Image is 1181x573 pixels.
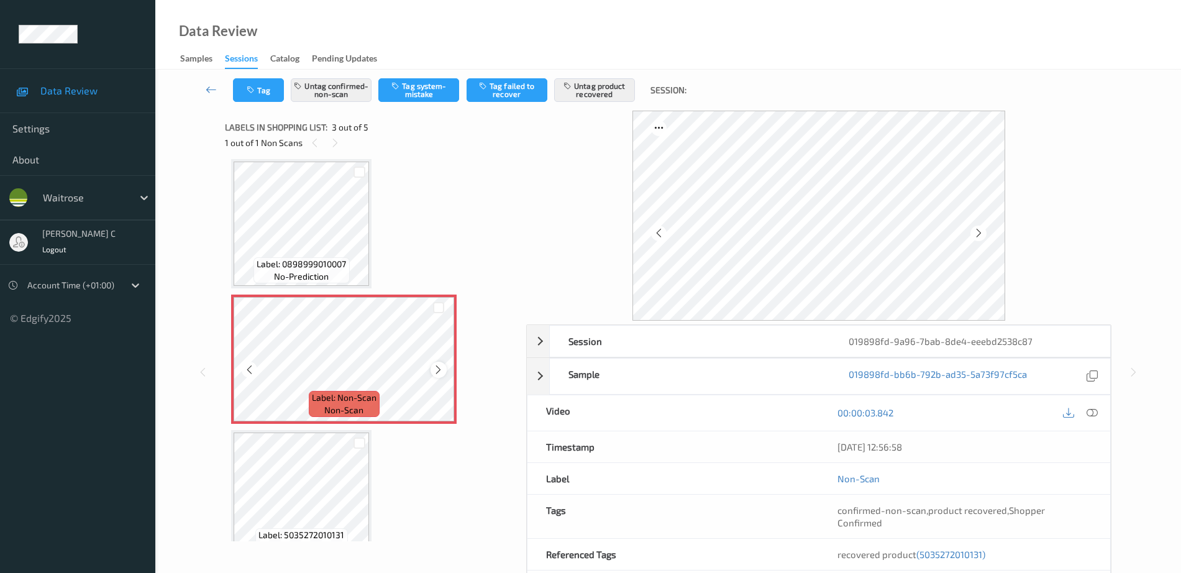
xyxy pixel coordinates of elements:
[837,441,1092,453] div: [DATE] 12:56:58
[225,52,258,69] div: Sessions
[467,78,547,102] button: Tag failed to recover
[179,25,257,37] div: Data Review
[180,52,212,68] div: Samples
[916,549,985,560] span: (5035272010131)
[837,505,926,516] span: confirmed-non-scan
[270,52,299,68] div: Catalog
[312,52,377,68] div: Pending Updates
[527,463,819,494] div: Label
[527,325,1111,357] div: Session019898fd-9a96-7bab-8de4-eeebd2538c87
[324,404,363,416] span: non-scan
[312,50,390,68] a: Pending Updates
[550,326,830,357] div: Session
[527,431,819,462] div: Timestamp
[550,359,830,394] div: Sample
[332,121,368,134] span: 3 out of 5
[225,121,327,134] span: Labels in shopping list:
[849,368,1027,385] a: 019898fd-bb6b-792b-ad35-5a73f97cf5ca
[837,472,880,485] a: Non-Scan
[233,78,284,102] button: Tag
[928,505,1007,516] span: product recovered
[225,135,518,150] div: 1 out of 1 Non Scans
[258,529,344,541] span: Label: 5035272010131
[837,406,893,419] a: 00:00:03.842
[554,78,635,102] button: Untag product recovered
[650,84,686,96] span: Session:
[527,495,819,538] div: Tags
[378,78,459,102] button: Tag system-mistake
[830,326,1110,357] div: 019898fd-9a96-7bab-8de4-eeebd2538c87
[837,505,1045,528] span: Shopper Confirmed
[270,50,312,68] a: Catalog
[291,78,372,102] button: Untag confirmed-non-scan
[225,50,270,69] a: Sessions
[274,270,329,283] span: no-prediction
[527,395,819,431] div: Video
[527,358,1111,395] div: Sample019898fd-bb6b-792b-ad35-5a73f97cf5ca
[274,541,329,554] span: no-prediction
[837,549,985,560] span: recovered product
[257,258,346,270] span: Label: 0898999010007
[312,392,376,404] span: Label: Non-Scan
[180,50,225,68] a: Samples
[837,505,1045,528] span: , ,
[527,539,819,570] div: Referenced Tags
